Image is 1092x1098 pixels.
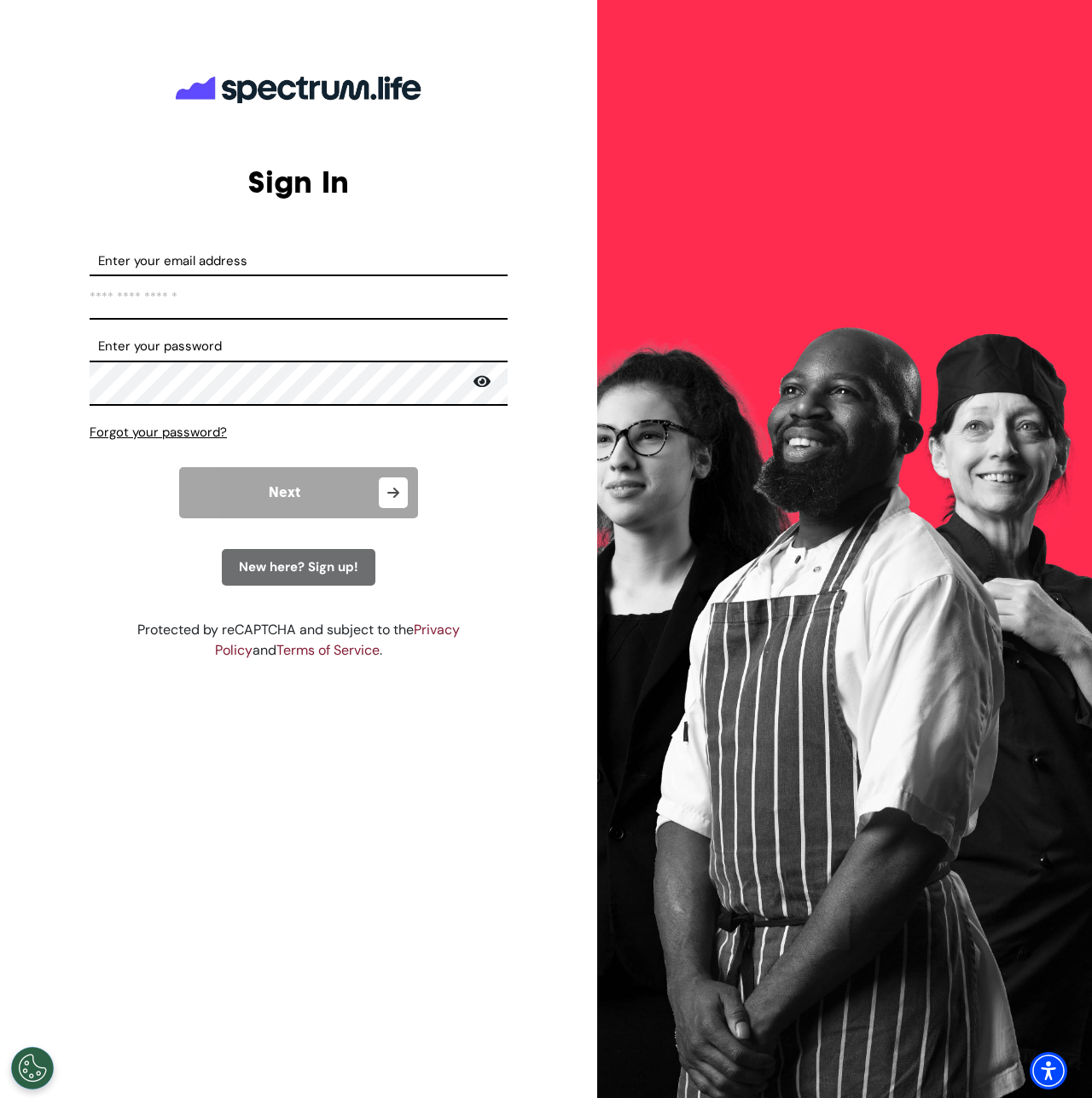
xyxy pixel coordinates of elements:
[179,467,418,518] button: Next
[90,164,508,200] h2: Sign In
[1030,1052,1067,1089] div: Accessibility Menu
[90,620,508,661] div: Protected by reCAPTCHA and subject to the and .
[239,558,358,575] span: New here? Sign up!
[269,486,300,500] span: Next
[11,1047,54,1089] button: Open Preferences
[171,62,427,117] img: company logo
[90,337,508,356] label: Enter your password
[90,424,227,441] span: Forgot your password?
[276,641,380,659] a: Terms of Service
[215,621,460,659] a: Privacy Policy
[90,251,508,271] label: Enter your email address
